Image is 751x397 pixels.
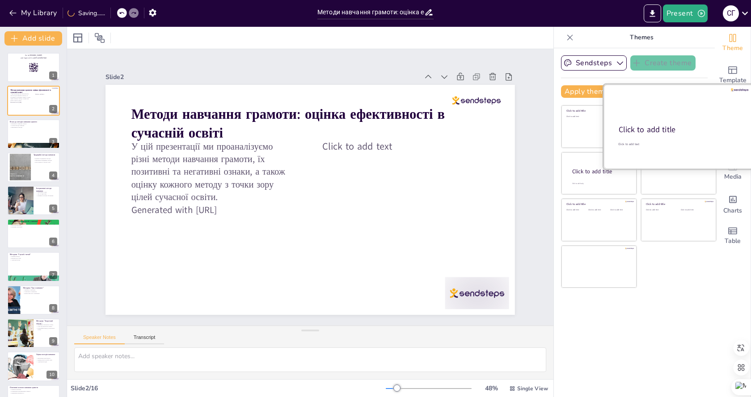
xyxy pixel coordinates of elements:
[481,384,502,393] div: 48 %
[561,55,627,71] button: Sendsteps
[36,326,57,327] p: Стрес від зворотного зв'язку
[10,88,51,93] strong: Методи навчання грамоти: оцінка ефективності в сучасній освіті
[719,75,747,85] span: Template
[10,126,57,128] p: Ефективність методів
[36,327,57,330] p: Позитивний підхід до зворотного зв'язку
[577,27,706,48] p: Themes
[10,93,30,101] p: У цій презентації ми проаналізуємо різні методи навчання грамоти, їх позитивні та негативні ознак...
[125,334,165,344] button: Transcript
[23,287,57,289] p: Методика "Гра в навчанні"
[71,31,85,45] div: Layout
[517,385,548,392] span: Single View
[34,160,57,162] p: Обмеження традиційних методів
[36,353,57,356] p: Оцінка методів навчання
[715,27,751,59] div: Change the overall theme
[10,254,57,256] p: Методика "Слухай і читай"
[725,236,741,246] span: Table
[10,121,57,123] p: Вступ до методів навчання грамоти
[23,293,57,294] p: Баланс між грою і навчанням
[36,357,57,359] p: Врахування цілей школи
[646,209,674,211] div: Click to add text
[10,259,57,261] p: Адаптація методу
[10,224,57,226] p: Доступ до ресурсів
[49,271,57,279] div: 7
[10,392,57,394] p: Підвищення впевненості
[7,252,60,281] div: 7
[7,53,60,82] div: 1
[34,158,57,160] p: Переваги традиційних методів
[36,191,57,193] p: Залученість учнів
[619,125,737,135] div: Click to add title
[572,167,629,175] div: Click to add title
[36,187,57,192] p: Інтерактивні методи навчання
[723,4,739,22] button: С Г
[7,351,60,381] div: 10
[723,206,742,216] span: Charts
[7,318,60,348] div: 9
[36,320,57,325] p: Методика "Зворотний зв'язок"
[646,202,710,206] div: Click to add title
[326,142,397,162] span: Click to add text
[94,33,105,43] span: Position
[724,172,742,182] span: Media
[118,52,430,93] div: Slide 2
[29,54,42,57] strong: [DOMAIN_NAME]
[10,258,57,259] p: Виклики для учнів
[618,142,738,146] div: Click to add text
[7,285,60,315] div: 8
[566,116,630,118] div: Click to add text
[49,171,57,180] div: 4
[36,360,57,362] p: Адаптація методів
[715,188,751,220] div: Add charts and graphs
[561,85,654,98] button: Apply theme to all slides
[34,161,57,163] p: Застосування в сучасній освіті
[49,205,57,213] div: 5
[566,209,586,211] div: Click to add text
[663,4,708,22] button: Present
[10,226,57,228] p: Інтеграція технологій
[46,371,57,379] div: 10
[10,220,57,223] p: Використання технологій у навчанні
[71,384,386,393] div: Slide 2 / 16
[49,138,57,146] div: 3
[588,209,608,211] div: Click to add text
[49,337,57,345] div: 9
[572,182,629,184] div: Click to add body
[68,9,105,17] div: Saving......
[10,123,57,125] p: Важливість навчання грамоти
[7,219,60,248] div: 6
[7,119,60,149] div: 3
[10,390,57,392] p: Покращення комунікативних навичок
[10,223,57,225] p: Підвищення мотивації
[722,43,743,53] span: Theme
[715,155,751,188] div: Add images, graphics, shapes or video
[723,5,739,21] div: С Г
[644,4,661,22] button: Export to PowerPoint
[10,389,57,390] p: Розвиток мовлення
[715,220,751,252] div: Add a table
[10,57,57,59] p: and login with code
[681,209,709,211] div: Click to add text
[23,289,57,291] p: Приємність навчання
[10,386,57,389] p: Позитивні аспекти навчання грамоти
[131,122,291,201] p: У цій презентації ми проаналізуємо різні методи навчання грамоти, їх позитивні та негативні ознак...
[317,6,424,19] input: Insert title
[566,109,630,113] div: Click to add title
[74,334,125,344] button: Speaker Notes
[36,324,57,326] p: Важливість зворотного зв'язку
[10,256,57,258] p: Переваги методу
[23,291,57,293] p: Серйозність сприйняття
[49,105,57,113] div: 2
[10,54,57,57] p: Go to
[715,59,751,91] div: Add ready made slides
[7,152,60,182] div: 4
[566,202,630,206] div: Click to add title
[7,186,60,215] div: 5
[36,359,57,361] p: Індивідуальні потреби учнів
[36,195,57,196] p: Переваги групових обговорень
[49,238,57,246] div: 6
[7,6,61,20] button: My Library
[129,185,284,213] p: Generated with [URL]
[137,87,453,138] strong: Методи навчання грамоти: оцінка ефективності в сучасній освіті
[49,71,57,79] div: 1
